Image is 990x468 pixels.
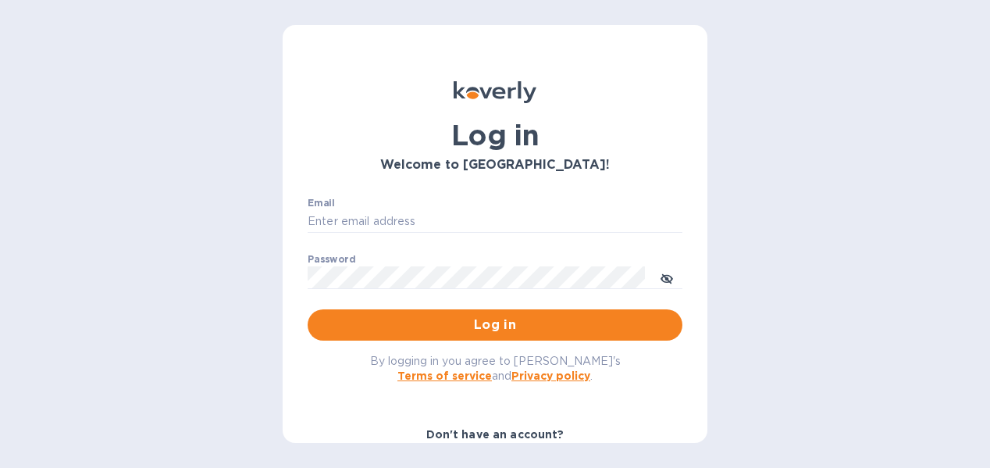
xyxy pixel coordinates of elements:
[308,119,682,152] h1: Log in
[308,255,355,264] label: Password
[511,370,590,382] a: Privacy policy
[426,428,564,441] b: Don't have an account?
[320,316,670,334] span: Log in
[454,81,536,103] img: Koverly
[308,210,682,234] input: Enter email address
[651,262,682,293] button: toggle password visibility
[308,158,682,173] h3: Welcome to [GEOGRAPHIC_DATA]!
[308,309,682,341] button: Log in
[308,198,335,208] label: Email
[370,355,621,382] span: By logging in you agree to [PERSON_NAME]'s and .
[397,370,492,382] a: Terms of service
